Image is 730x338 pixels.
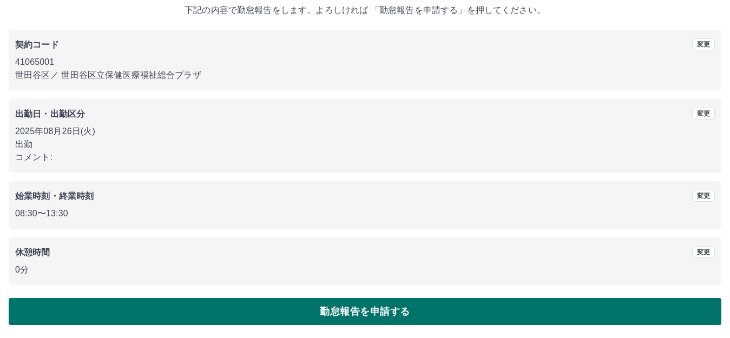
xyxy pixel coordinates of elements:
[15,69,715,82] p: 世田谷区 ／ 世田谷区立保健医療福祉総合プラザ
[15,40,59,49] b: 契約コード
[692,190,715,202] button: 変更
[15,191,94,201] b: 始業時刻・終業時刻
[15,151,715,164] p: コメント:
[15,56,715,69] p: 41065001
[692,246,715,258] button: 変更
[15,109,85,118] b: 出勤日・出勤区分
[15,207,715,220] p: 08:30 〜 13:30
[15,263,715,276] p: 0分
[15,125,715,138] p: 2025年08月26日(火)
[15,248,50,257] b: 休憩時間
[692,108,715,120] button: 変更
[9,298,721,325] button: 勤怠報告を申請する
[15,138,715,151] p: 出勤
[692,38,715,50] button: 変更
[9,4,721,17] p: 下記の内容で勤怠報告をします。よろしければ 「勤怠報告を申請する」を押してください。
